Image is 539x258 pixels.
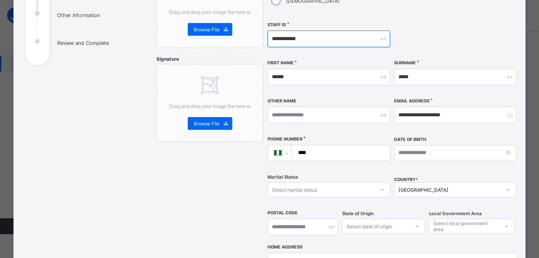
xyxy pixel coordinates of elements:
[342,211,374,216] span: State of Origin
[394,98,429,104] label: Email Address
[268,174,298,180] span: Marital Status
[394,60,416,65] label: Surname
[346,219,392,234] div: Select state of origin
[169,103,251,109] span: Drag and drop your image file here or
[268,210,298,216] label: Postal Code
[268,98,296,104] label: Other Name
[156,56,179,62] span: Signature
[268,60,294,65] label: First Name
[268,137,302,142] label: Phone Number
[156,64,264,142] div: Drag and drop your image file here orBrowse File
[194,27,219,33] span: Browse File
[429,211,482,216] span: Local Government Area
[268,245,302,250] label: Home Address
[272,182,317,197] div: Select marital status
[169,9,251,15] span: Drag and drop your image file here or
[194,121,219,127] span: Browse File
[268,22,286,27] label: Staff ID
[394,137,426,142] label: Date of Birth
[394,177,418,182] span: COUNTRY
[398,187,502,193] div: [GEOGRAPHIC_DATA]
[433,219,498,234] div: Select local government area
